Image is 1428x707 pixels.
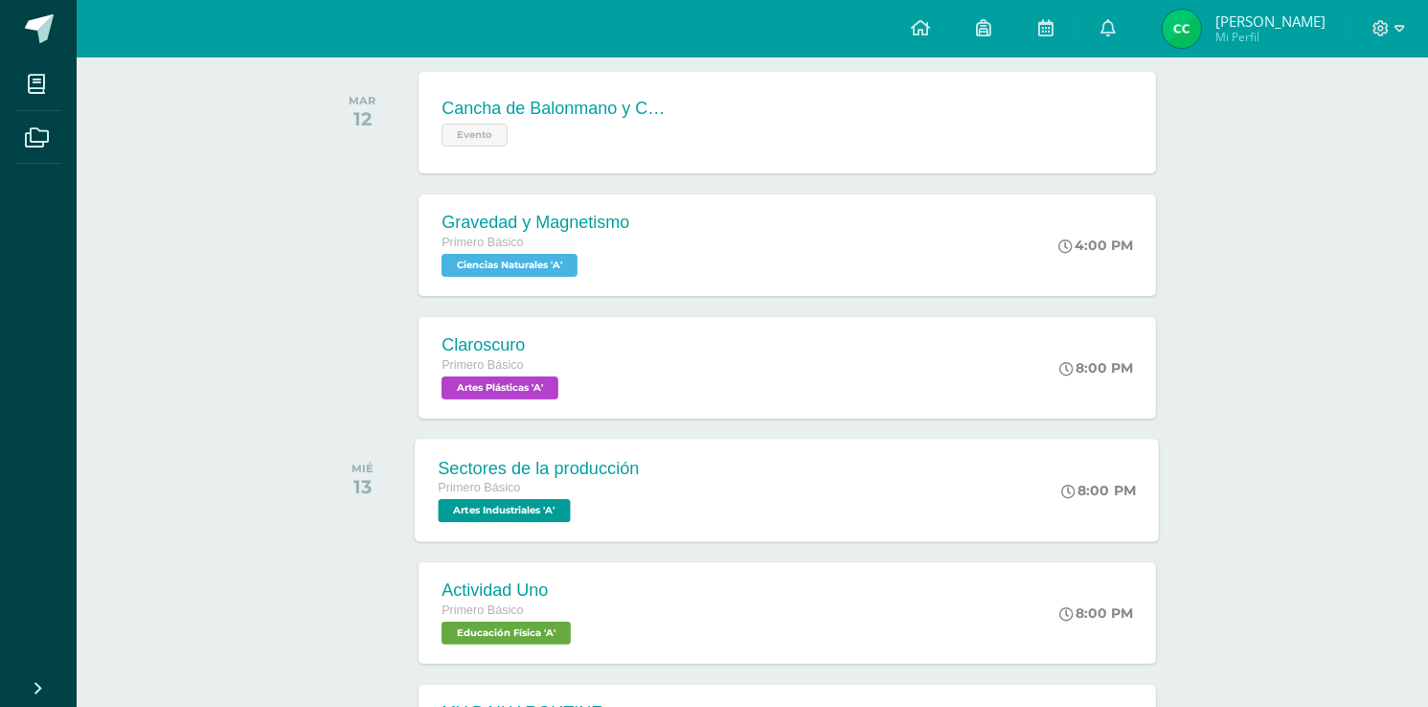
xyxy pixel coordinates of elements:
[442,335,563,355] div: Claroscuro
[349,107,375,130] div: 12
[442,236,523,249] span: Primero Básico
[1058,237,1133,254] div: 4:00 PM
[442,99,671,119] div: Cancha de Balonmano y Contenido
[439,458,640,478] div: Sectores de la producción
[442,213,629,233] div: Gravedad y Magnetismo
[351,475,374,498] div: 13
[442,604,523,617] span: Primero Básico
[1163,10,1201,48] img: c1481e751337a931ac92308e13e17d32.png
[1215,11,1326,31] span: [PERSON_NAME]
[442,358,523,372] span: Primero Básico
[439,481,521,494] span: Primero Básico
[1059,604,1133,622] div: 8:00 PM
[349,94,375,107] div: MAR
[442,254,578,277] span: Ciencias Naturales 'A'
[1059,359,1133,376] div: 8:00 PM
[1215,29,1326,45] span: Mi Perfil
[442,376,558,399] span: Artes Plásticas 'A'
[1062,482,1137,499] div: 8:00 PM
[351,462,374,475] div: MIÉ
[439,499,571,522] span: Artes Industriales 'A'
[442,124,508,147] span: Evento
[442,622,571,645] span: Educación Física 'A'
[442,581,576,601] div: Actividad Uno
